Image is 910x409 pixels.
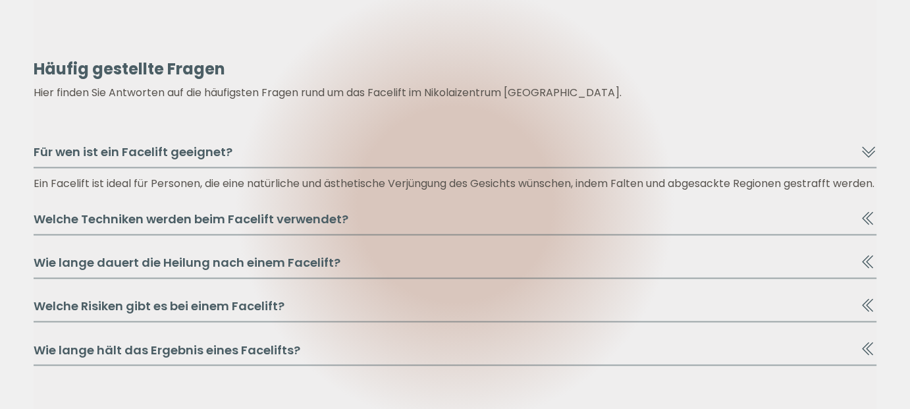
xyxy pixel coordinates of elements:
[34,59,876,80] h6: Häufig gestellte Fragen
[34,143,876,168] button: Für wen ist ein Facelift geeignet?
[34,85,876,101] p: Hier finden Sie Antworten auf die häufigsten Fragen rund um das Facelift im Nikolaizentrum [GEOGR...
[34,254,876,279] button: Wie lange dauert die Heilung nach einem Facelift?
[34,176,876,192] div: Ein Facelift ist ideal für Personen, die eine natürliche und ästhetische Verjüngung des Gesichts ...
[34,297,876,322] button: Welche Risiken gibt es bei einem Facelift?
[34,210,876,235] button: Welche Techniken werden beim Facelift verwendet?
[34,341,876,366] button: Wie lange hält das Ergebnis eines Facelifts?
